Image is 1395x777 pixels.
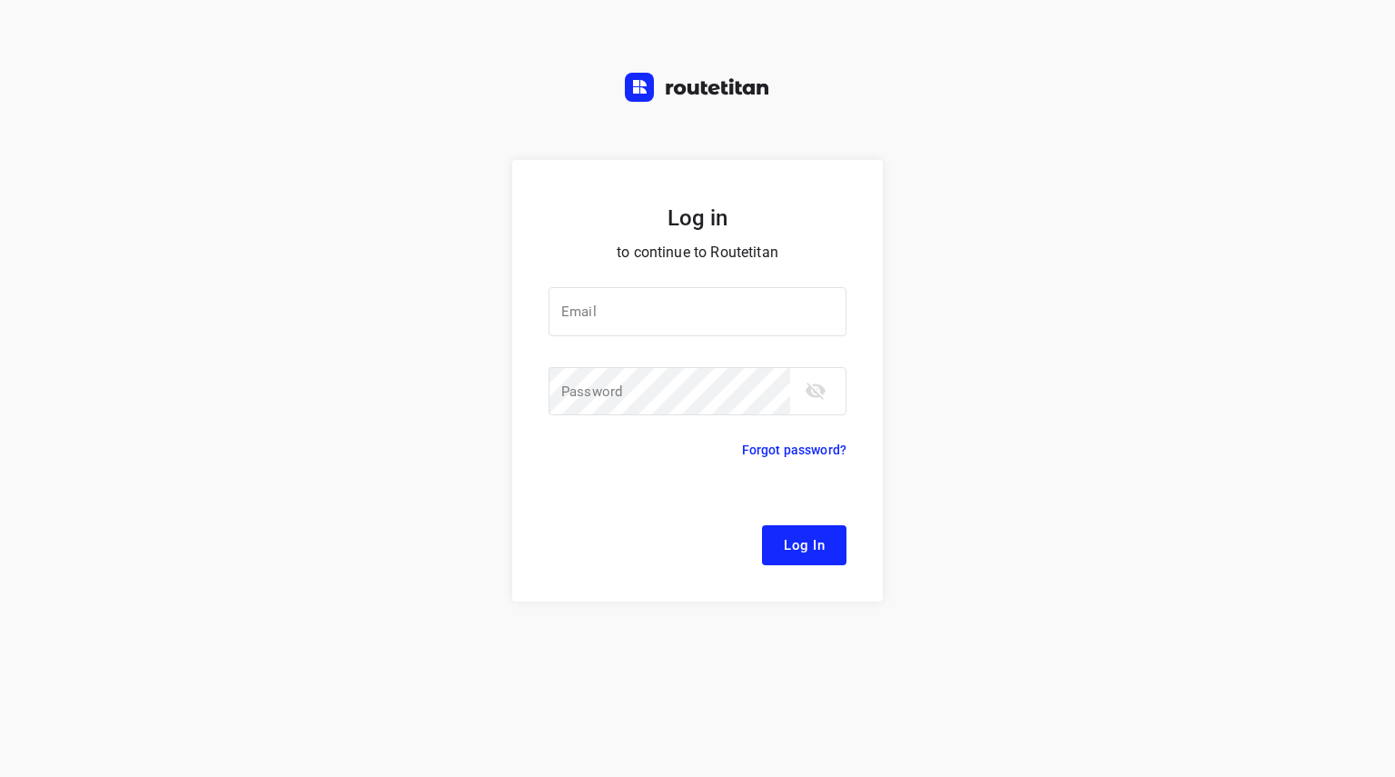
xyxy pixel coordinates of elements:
p: Forgot password? [742,439,846,461]
button: Log In [762,525,846,565]
h5: Log in [549,204,846,233]
p: to continue to Routetitan [549,240,846,265]
span: Log In [784,533,825,557]
img: Routetitan [625,73,770,102]
button: toggle password visibility [797,373,834,409]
